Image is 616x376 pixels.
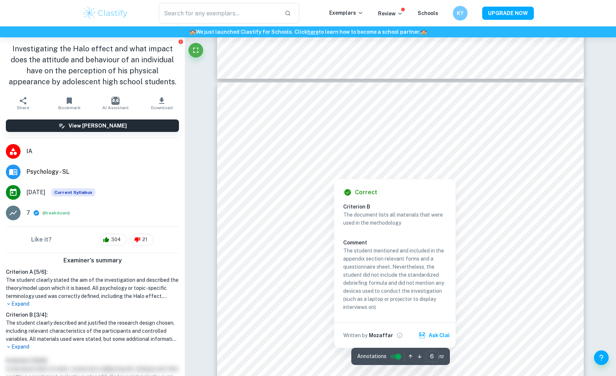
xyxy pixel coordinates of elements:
h6: Criterion A [ 5 / 6 ]: [6,268,179,276]
h6: View [PERSON_NAME] [69,122,127,130]
input: Search for any exemplars... [159,3,279,23]
h6: We just launched Clastify for Schools. Click to learn how to become a school partner. [1,28,615,36]
h1: The student clearly described and justified the research design chosen, including relevant charac... [6,319,179,343]
span: IA [26,147,179,156]
span: Download [151,105,173,110]
span: [DATE] [26,188,45,197]
img: clai.svg [418,332,426,339]
p: The document lists all materials that were used in the methodology [343,211,447,227]
div: 304 [99,234,127,246]
span: 🏫 [421,29,427,35]
a: Schools [418,10,438,16]
button: View [PERSON_NAME] [6,119,179,132]
a: here [307,29,319,35]
p: The student mentioned and included in the appendix section relevant forms and a questionnaire she... [343,247,447,311]
button: Download [139,93,185,114]
span: Current Syllabus [51,188,95,196]
button: Ask Clai [417,329,452,342]
span: AI Assistant [102,105,129,110]
p: Exemplars [329,9,363,17]
button: Bookmark [46,93,92,114]
h6: Correct [355,188,377,197]
div: This exemplar is based on the current syllabus. Feel free to refer to it for inspiration/ideas wh... [51,188,95,196]
h6: Examiner's summary [3,256,182,265]
p: Written by [343,331,367,339]
button: View full profile [395,330,405,340]
button: AI Assistant [92,93,139,114]
p: Expand [6,343,179,351]
h6: Comment [343,239,447,247]
h1: The student clearly stated the aim of the investigation and described the theory/model upon which... [6,276,179,300]
img: Clastify logo [82,6,129,21]
button: Breakdown [44,210,68,216]
h6: Criterion B [343,203,452,211]
h6: Mozaffar [369,331,393,339]
h6: Criterion B [ 3 / 4 ]: [6,311,179,319]
button: UPGRADE NOW [482,7,534,20]
span: 304 [107,236,125,243]
div: 21 [131,234,154,246]
button: KY [453,6,467,21]
span: 21 [138,236,151,243]
span: ( ) [43,210,70,217]
span: / 12 [439,353,444,360]
p: 7 [26,209,30,217]
h1: Investigating the Halo effect and what impact does the attitude and behaviour of an individual ha... [6,43,179,87]
p: Review [378,10,403,18]
button: Help and Feedback [594,350,609,365]
span: Annotations [357,353,386,360]
span: Psychology - SL [26,167,179,176]
h6: Like it? [31,235,52,244]
img: AI Assistant [111,97,120,105]
h6: KY [456,9,465,17]
button: Fullscreen [188,43,203,58]
span: Bookmark [58,105,81,110]
p: Expand [6,300,179,308]
button: Report issue [178,39,183,44]
span: Share [17,105,29,110]
span: 🏫 [190,29,196,35]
